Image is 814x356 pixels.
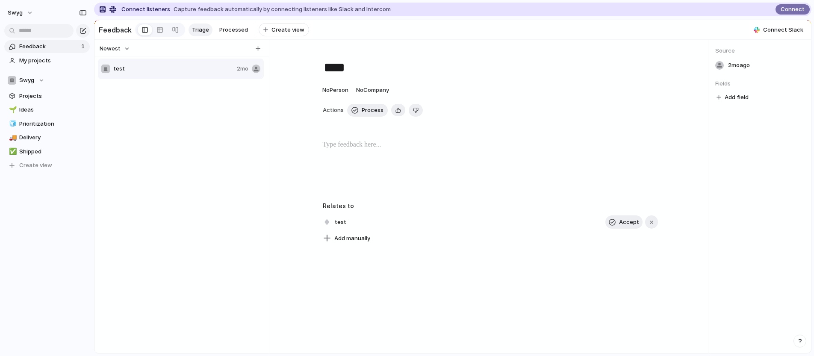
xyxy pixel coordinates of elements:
[750,24,807,36] button: Connect Slack
[4,6,38,20] button: swyg
[9,133,15,143] div: 🚚
[354,83,391,97] button: NoCompany
[219,26,248,34] span: Processed
[619,218,639,227] span: Accept
[776,4,810,15] button: Connect
[763,26,803,34] span: Connect Slack
[121,5,170,14] span: Connect listeners
[9,105,15,115] div: 🌱
[4,54,90,67] a: My projects
[192,26,209,34] span: Triage
[8,106,16,114] button: 🌱
[347,104,388,117] button: Process
[9,119,15,129] div: 🧊
[19,106,87,114] span: Ideas
[8,147,16,156] button: ✅
[8,120,16,128] button: 🧊
[216,24,251,36] a: Processed
[728,61,750,70] span: 2mo ago
[409,104,423,117] button: Delete
[8,133,16,142] button: 🚚
[605,215,643,229] button: Accept
[19,42,79,51] span: Feedback
[19,92,87,100] span: Projects
[174,5,391,14] span: Capture feedback automatically by connecting listeners like Slack and Intercom
[4,40,90,53] a: Feedback1
[4,118,90,130] a: 🧊Prioritization
[99,25,132,35] h2: Feedback
[4,74,90,87] button: Swyg
[8,9,23,17] span: swyg
[81,42,86,51] span: 1
[19,147,87,156] span: Shipped
[334,234,370,243] span: Add manually
[19,161,52,170] span: Create view
[4,131,90,144] a: 🚚Delivery
[322,86,348,93] span: No Person
[259,23,309,37] button: Create view
[715,79,804,88] span: Fields
[323,106,344,115] span: Actions
[19,56,87,65] span: My projects
[113,65,233,73] span: test
[725,93,749,102] span: Add field
[356,86,389,93] span: No Company
[362,106,383,115] span: Process
[4,159,90,172] button: Create view
[323,201,658,210] h3: Relates to
[19,120,87,128] span: Prioritization
[271,26,304,34] span: Create view
[320,83,351,97] button: NoPerson
[189,24,212,36] a: Triage
[715,92,750,103] button: Add field
[4,145,90,158] a: ✅Shipped
[9,147,15,156] div: ✅
[19,76,34,85] span: Swyg
[100,44,121,53] span: Newest
[4,90,90,103] a: Projects
[332,216,349,228] span: test
[237,65,248,73] span: 2mo
[781,5,805,14] span: Connect
[98,43,131,54] button: Newest
[320,232,374,244] button: Add manually
[715,47,804,55] span: Source
[4,103,90,116] a: 🌱Ideas
[19,133,87,142] span: Delivery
